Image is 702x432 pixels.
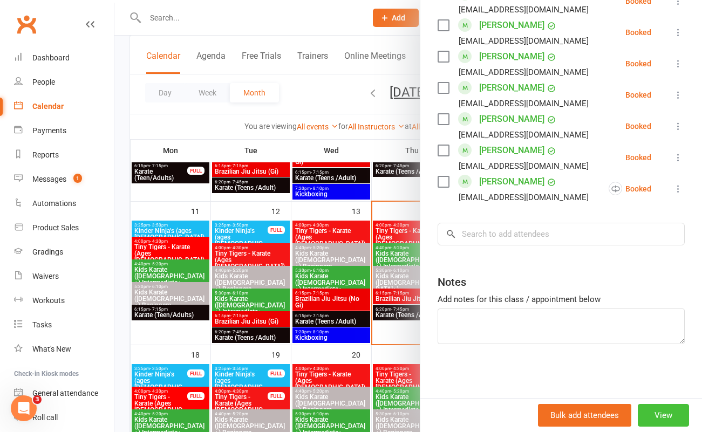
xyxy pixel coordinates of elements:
[625,29,651,36] div: Booked
[32,150,59,159] div: Reports
[14,94,114,119] a: Calendar
[11,395,37,421] iframe: Intercom live chat
[33,395,42,404] span: 3
[32,199,76,208] div: Automations
[479,173,544,190] a: [PERSON_NAME]
[32,223,79,232] div: Product Sales
[625,122,651,130] div: Booked
[32,175,66,183] div: Messages
[32,272,59,280] div: Waivers
[625,154,651,161] div: Booked
[32,320,52,329] div: Tasks
[625,60,651,67] div: Booked
[479,48,544,65] a: [PERSON_NAME]
[14,216,114,240] a: Product Sales
[459,159,589,173] div: [EMAIL_ADDRESS][DOMAIN_NAME]
[32,345,71,353] div: What's New
[32,413,58,422] div: Roll call
[459,34,589,48] div: [EMAIL_ADDRESS][DOMAIN_NAME]
[459,65,589,79] div: [EMAIL_ADDRESS][DOMAIN_NAME]
[438,293,685,306] div: Add notes for this class / appointment below
[14,191,114,216] a: Automations
[479,111,544,128] a: [PERSON_NAME]
[459,97,589,111] div: [EMAIL_ADDRESS][DOMAIN_NAME]
[14,406,114,430] a: Roll call
[14,313,114,337] a: Tasks
[14,337,114,361] a: What's New
[32,78,55,86] div: People
[459,190,589,204] div: [EMAIL_ADDRESS][DOMAIN_NAME]
[625,91,651,99] div: Booked
[479,17,544,34] a: [PERSON_NAME]
[438,223,685,245] input: Search to add attendees
[73,174,82,183] span: 1
[32,248,63,256] div: Gradings
[14,264,114,289] a: Waivers
[14,289,114,313] a: Workouts
[14,70,114,94] a: People
[14,46,114,70] a: Dashboard
[32,389,98,397] div: General attendance
[609,182,651,195] div: Booked
[14,381,114,406] a: General attendance kiosk mode
[32,102,64,111] div: Calendar
[438,275,466,290] div: Notes
[14,143,114,167] a: Reports
[32,53,70,62] div: Dashboard
[14,119,114,143] a: Payments
[459,3,589,17] div: [EMAIL_ADDRESS][DOMAIN_NAME]
[638,404,689,427] button: View
[32,126,66,135] div: Payments
[32,296,65,305] div: Workouts
[14,240,114,264] a: Gradings
[538,404,631,427] button: Bulk add attendees
[479,142,544,159] a: [PERSON_NAME]
[13,11,40,38] a: Clubworx
[459,128,589,142] div: [EMAIL_ADDRESS][DOMAIN_NAME]
[14,167,114,191] a: Messages 1
[479,79,544,97] a: [PERSON_NAME]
